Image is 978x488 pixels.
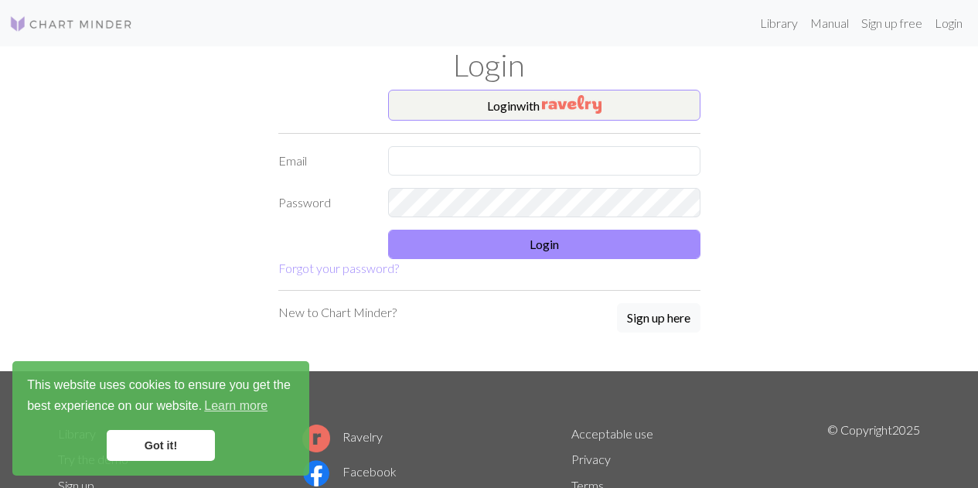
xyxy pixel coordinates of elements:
a: Sign up free [855,8,929,39]
span: This website uses cookies to ensure you get the best experience on our website. [27,376,295,418]
a: Library [754,8,804,39]
a: dismiss cookie message [107,430,215,461]
img: Ravelry logo [302,425,330,452]
a: Facebook [302,464,397,479]
div: cookieconsent [12,361,309,476]
a: Forgot your password? [278,261,399,275]
a: Privacy [571,452,611,466]
button: Sign up here [617,303,700,333]
a: Login [929,8,969,39]
label: Email [269,146,380,176]
img: Ravelry [542,95,601,114]
label: Password [269,188,380,217]
h1: Login [49,46,930,84]
a: Acceptable use [571,426,653,441]
a: Ravelry [302,429,383,444]
button: Loginwith [388,90,700,121]
a: Manual [804,8,855,39]
a: learn more about cookies [202,394,270,418]
p: New to Chart Minder? [278,303,397,322]
button: Login [388,230,700,259]
a: Sign up here [617,303,700,334]
img: Facebook logo [302,459,330,487]
img: Logo [9,15,133,33]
